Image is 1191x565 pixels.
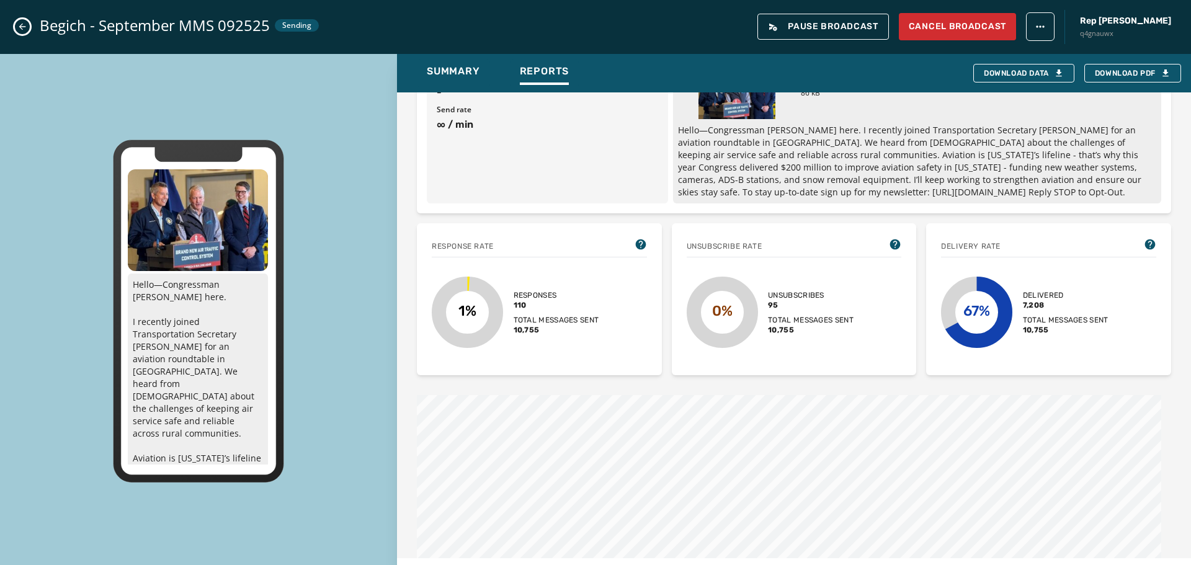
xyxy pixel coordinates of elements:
button: Pause Broadcast [757,14,889,40]
img: 2025-09-25_180330_8579_phpJmlSMc-300x218-4879.jpg [128,169,268,271]
span: Download PDF [1095,68,1171,78]
span: Unsubscribes [768,290,854,300]
span: q4gnauwx [1080,29,1171,39]
span: 95 [768,300,854,310]
div: Download Data [984,68,1064,78]
p: 86 kB [801,88,845,98]
span: 110 [514,300,599,310]
span: Unsubscribe Rate [687,241,762,251]
button: Cancel Broadcast [899,13,1016,40]
span: 7,208 [1023,300,1108,310]
button: Download PDF [1084,64,1181,82]
span: Summary [427,65,480,78]
span: Pause Broadcast [768,22,878,32]
text: 67% [963,302,991,319]
span: Total messages sent [768,315,854,325]
span: Sending [282,20,311,30]
span: Begich - September MMS 092525 [40,16,270,35]
span: 10,755 [768,325,854,335]
button: broadcast action menu [1026,12,1055,41]
span: Cancel Broadcast [909,20,1006,33]
span: ∞ / min [437,117,658,132]
span: Responses [514,290,599,300]
button: Reports [510,59,579,87]
button: Summary [417,59,490,87]
text: 0% [712,302,733,319]
p: Hello—Congressman [PERSON_NAME] here. I recently joined Transportation Secretary [PERSON_NAME] fo... [678,124,1156,198]
span: Reports [520,65,569,78]
span: - [437,85,658,100]
span: Total messages sent [1023,315,1108,325]
span: 10,755 [1023,325,1108,335]
span: Delivered [1023,290,1108,300]
span: Response rate [432,241,494,251]
span: Total messages sent [514,315,599,325]
span: 10,755 [514,325,599,335]
span: Rep [PERSON_NAME] [1080,15,1171,27]
text: 1% [458,302,476,319]
span: Delivery Rate [941,241,1001,251]
span: Send rate [437,105,658,115]
button: Download Data [973,64,1074,82]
